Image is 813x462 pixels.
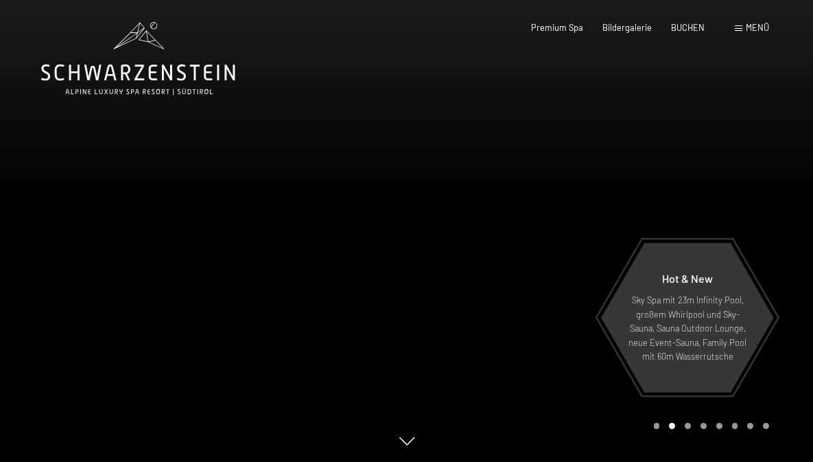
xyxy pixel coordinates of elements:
[669,423,675,429] div: Carousel Page 2 (Current Slide)
[602,22,652,33] a: Bildergalerie
[531,22,583,33] a: Premium Spa
[747,423,753,429] div: Carousel Page 7
[763,423,769,429] div: Carousel Page 8
[716,423,722,429] div: Carousel Page 5
[600,242,775,393] a: Hot & New Sky Spa mit 23m Infinity Pool, großem Whirlpool und Sky-Sauna, Sauna Outdoor Lounge, ne...
[746,22,769,33] span: Menü
[662,272,713,285] span: Hot & New
[685,423,691,429] div: Carousel Page 3
[649,423,769,429] div: Carousel Pagination
[732,423,738,429] div: Carousel Page 6
[628,293,747,363] p: Sky Spa mit 23m Infinity Pool, großem Whirlpool und Sky-Sauna, Sauna Outdoor Lounge, neue Event-S...
[671,22,705,33] a: BUCHEN
[654,423,660,429] div: Carousel Page 1
[700,423,707,429] div: Carousel Page 4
